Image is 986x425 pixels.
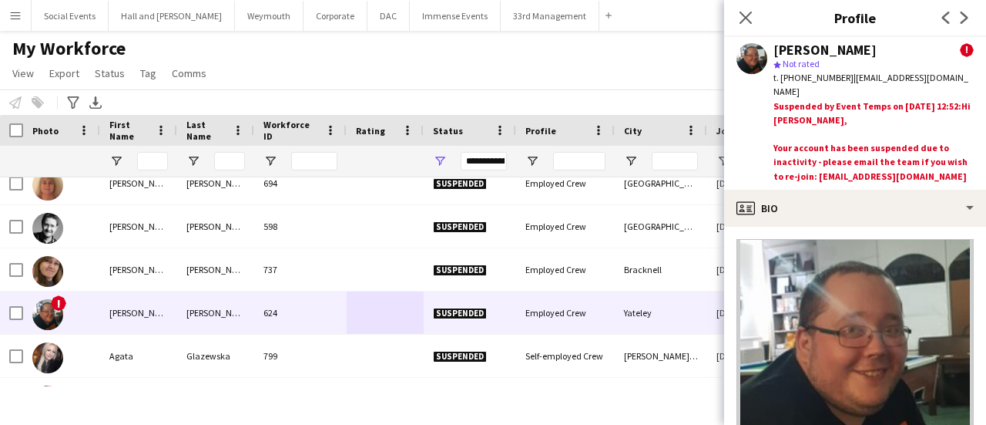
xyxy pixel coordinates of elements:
[32,256,63,287] img: Susan Nash
[254,378,347,420] div: 644
[32,170,63,201] img: Fiona Hallinan
[516,205,615,248] div: Employed Crew
[254,292,347,334] div: 624
[367,1,410,31] button: DAC
[525,125,556,137] span: Profile
[433,308,487,319] span: Suspended
[134,63,163,83] a: Tag
[652,152,698,170] input: City Filter Input
[433,178,487,190] span: Suspended
[12,37,126,60] span: My Workforce
[433,154,447,168] button: Open Filter Menu
[716,154,730,168] button: Open Filter Menu
[109,154,123,168] button: Open Filter Menu
[100,205,177,248] div: [PERSON_NAME]
[615,248,707,291] div: Bracknell
[177,292,254,334] div: [PERSON_NAME]
[615,292,707,334] div: Yateley
[356,125,385,137] span: Rating
[263,154,277,168] button: Open Filter Menu
[12,66,34,80] span: View
[109,1,235,31] button: Hall and [PERSON_NAME]
[95,66,125,80] span: Status
[254,248,347,291] div: 737
[263,119,319,142] span: Workforce ID
[177,162,254,204] div: [PERSON_NAME]
[516,292,615,334] div: Employed Crew
[109,119,149,142] span: First Name
[291,152,337,170] input: Workforce ID Filter Input
[707,335,800,377] div: [DATE]
[214,152,245,170] input: Last Name Filter Input
[707,205,800,248] div: [DATE]
[64,93,82,112] app-action-btn: Advanced filters
[724,8,986,28] h3: Profile
[100,292,177,334] div: [PERSON_NAME]
[137,152,168,170] input: First Name Filter Input
[32,213,63,244] img: Philip Burton
[186,154,200,168] button: Open Filter Menu
[615,335,707,377] div: [PERSON_NAME][GEOGRAPHIC_DATA]
[525,154,539,168] button: Open Filter Menu
[254,162,347,204] div: 694
[624,154,638,168] button: Open Filter Menu
[254,335,347,377] div: 799
[624,125,642,137] span: City
[707,248,800,291] div: [DATE]
[32,299,63,330] img: adam jones
[433,351,487,363] span: Suspended
[235,1,304,31] button: Weymouth
[773,72,854,83] span: t. [PHONE_NUMBER]
[6,63,40,83] a: View
[166,63,213,83] a: Comms
[410,1,501,31] button: Immense Events
[100,378,177,420] div: [PERSON_NAME]
[615,205,707,248] div: [GEOGRAPHIC_DATA]
[516,378,615,420] div: Employed Crew
[49,66,79,80] span: Export
[177,248,254,291] div: [PERSON_NAME]
[960,43,974,57] span: !
[773,100,971,126] span: Hi [PERSON_NAME],
[100,248,177,291] div: [PERSON_NAME]
[501,1,599,31] button: 33rd Management
[773,43,877,57] div: [PERSON_NAME]
[716,125,746,137] span: Joined
[773,72,968,97] span: | [EMAIL_ADDRESS][DOMAIN_NAME]
[773,100,974,184] div: Suspended by Event Temps on [DATE] 12:52:
[783,58,820,69] span: Not rated
[516,335,615,377] div: Self-employed Crew
[433,125,463,137] span: Status
[553,152,605,170] input: Profile Filter Input
[516,248,615,291] div: Employed Crew
[615,378,707,420] div: [GEOGRAPHIC_DATA]
[89,63,131,83] a: Status
[43,63,86,83] a: Export
[51,295,66,311] span: !
[100,335,177,377] div: Agata
[140,66,156,80] span: Tag
[186,119,226,142] span: Last Name
[172,66,206,80] span: Comms
[177,205,254,248] div: [PERSON_NAME]
[177,335,254,377] div: Glazewska
[433,221,487,233] span: Suspended
[516,162,615,204] div: Employed Crew
[773,142,968,181] span: Your account has been suspended due to inactivity - please email the team if you wish to re-join:...
[707,162,800,204] div: [DATE]
[254,205,347,248] div: 598
[724,190,986,227] div: Bio
[32,125,59,137] span: Photo
[86,93,105,112] app-action-btn: Export XLSX
[433,265,487,276] span: Suspended
[615,162,707,204] div: [GEOGRAPHIC_DATA]
[177,378,254,420] div: [PERSON_NAME]
[707,378,800,420] div: [DATE]
[100,162,177,204] div: [PERSON_NAME]
[707,292,800,334] div: [DATE]
[32,1,109,31] button: Social Events
[304,1,367,31] button: Corporate
[32,342,63,373] img: Agata Glazewska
